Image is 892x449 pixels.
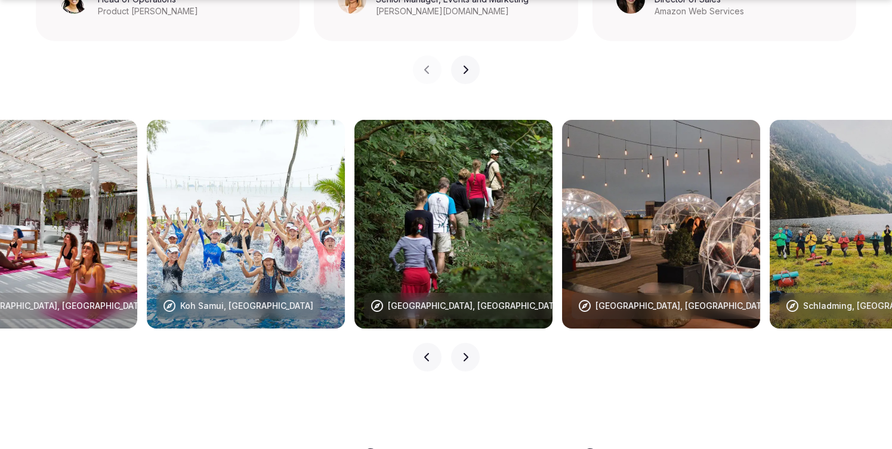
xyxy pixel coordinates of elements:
[562,120,760,329] img: Nashville, USA
[376,5,529,17] div: [PERSON_NAME][DOMAIN_NAME]
[354,120,553,329] img: Bali, Indonesia
[388,300,562,312] div: [GEOGRAPHIC_DATA], [GEOGRAPHIC_DATA]
[147,120,345,329] img: Koh Samui, Thailand
[655,5,744,17] div: Amazon Web Services
[180,300,313,312] div: Koh Samui, [GEOGRAPHIC_DATA]
[595,300,770,312] div: [GEOGRAPHIC_DATA], [GEOGRAPHIC_DATA]
[98,5,198,17] div: Product [PERSON_NAME]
